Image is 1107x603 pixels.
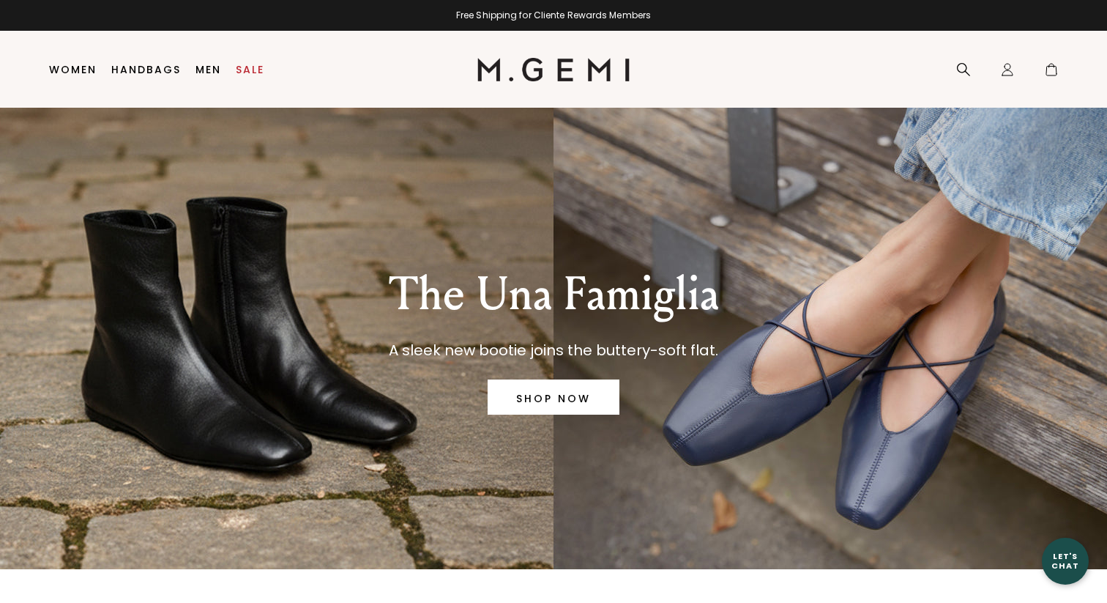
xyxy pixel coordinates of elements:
[1042,552,1089,570] div: Let's Chat
[389,268,719,321] p: The Una Famiglia
[111,64,181,75] a: Handbags
[488,380,619,415] a: SHOP NOW
[236,64,264,75] a: Sale
[195,64,221,75] a: Men
[389,339,719,362] p: A sleek new bootie joins the buttery-soft flat.
[49,64,97,75] a: Women
[477,58,630,81] img: M.Gemi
